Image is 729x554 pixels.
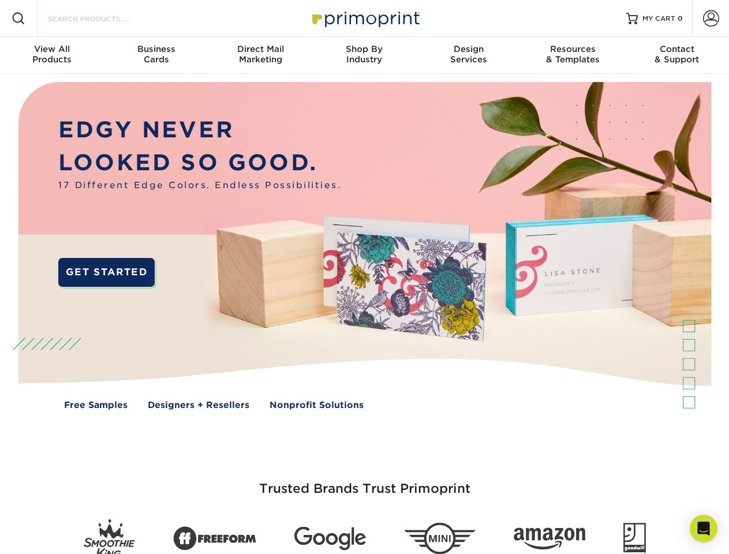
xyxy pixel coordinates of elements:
div: Cards [104,44,208,65]
a: GET STARTED [58,258,155,287]
div: Industry [312,44,416,65]
input: SEARCH PRODUCTS..... [47,12,159,25]
span: Direct Mail [208,44,312,54]
a: BusinessCards [104,37,208,74]
a: Contact& Support [625,37,729,74]
a: Shop ByIndustry [312,37,416,74]
a: Resources& Templates [521,37,625,74]
img: Goodwill [623,523,646,554]
span: 17 Different Edge Colors. Endless Possibilities. [58,179,341,192]
img: Primoprint [307,6,423,31]
a: Nonprofit Solutions [270,399,364,412]
a: Direct MailMarketing [208,37,312,74]
a: Free Samples [64,399,128,412]
div: & Templates [521,44,625,65]
span: Design [417,44,521,54]
div: Marketing [208,44,312,65]
p: EDGY NEVER [58,114,341,147]
div: & Support [625,44,729,65]
img: Google [294,527,366,551]
span: Business [104,44,208,54]
h3: Trusted Brands Trust Primoprint [27,454,702,510]
span: 0 [678,14,683,23]
span: Contact [625,44,729,54]
a: Designers + Resellers [148,399,249,412]
p: LOOKED SO GOOD. [58,147,341,179]
a: DesignServices [417,37,521,74]
span: Resources [521,44,625,54]
img: Amazon [514,528,585,550]
span: Shop By [312,44,416,54]
div: Open Intercom Messenger [690,515,717,542]
div: Services [417,44,521,65]
span: MY CART [642,14,675,24]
